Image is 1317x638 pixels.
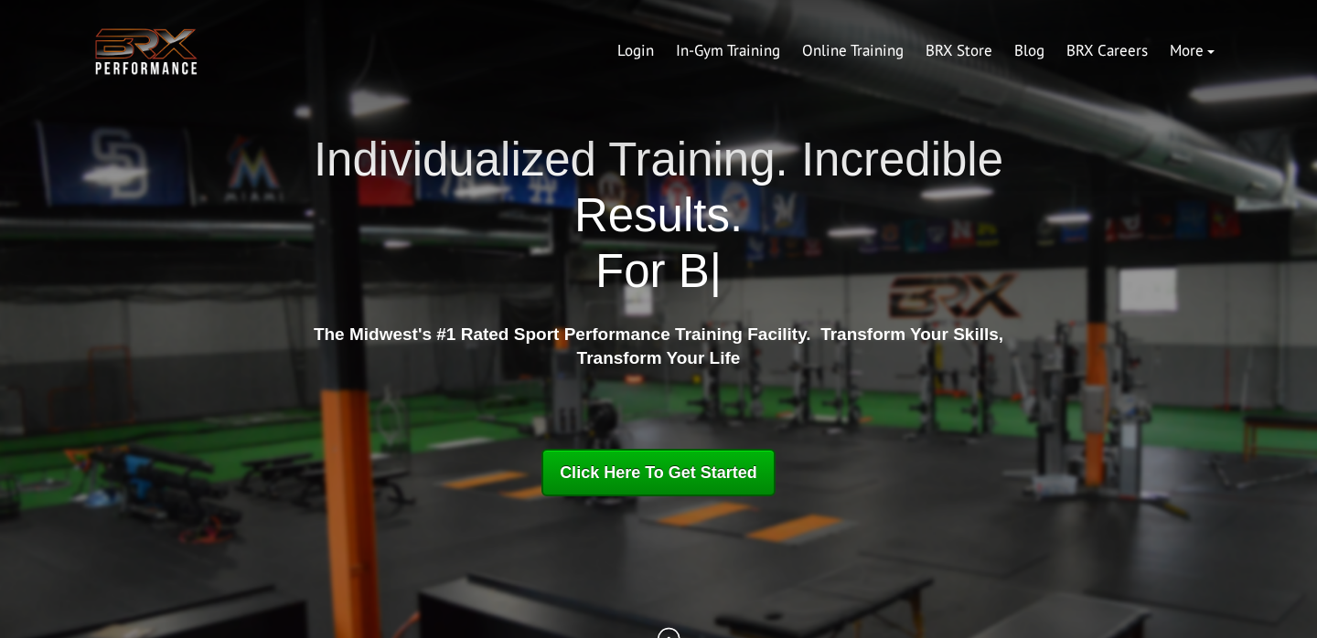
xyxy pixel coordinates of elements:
[541,449,776,496] a: Click Here To Get Started
[915,29,1003,73] a: BRX Store
[606,29,665,73] a: Login
[314,324,1003,368] strong: The Midwest's #1 Rated Sport Performance Training Facility. Transform Your Skills, Transform Your...
[560,463,757,482] span: Click Here To Get Started
[791,29,915,73] a: Online Training
[710,245,722,297] span: |
[1226,550,1317,638] iframe: Chat Widget
[1159,29,1226,73] a: More
[1055,29,1159,73] a: BRX Careers
[595,245,710,297] span: For B
[606,29,1226,73] div: Navigation Menu
[91,24,201,80] img: BRX Transparent Logo-2
[1003,29,1055,73] a: Blog
[306,132,1011,300] h1: Individualized Training. Incredible Results.
[665,29,791,73] a: In-Gym Training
